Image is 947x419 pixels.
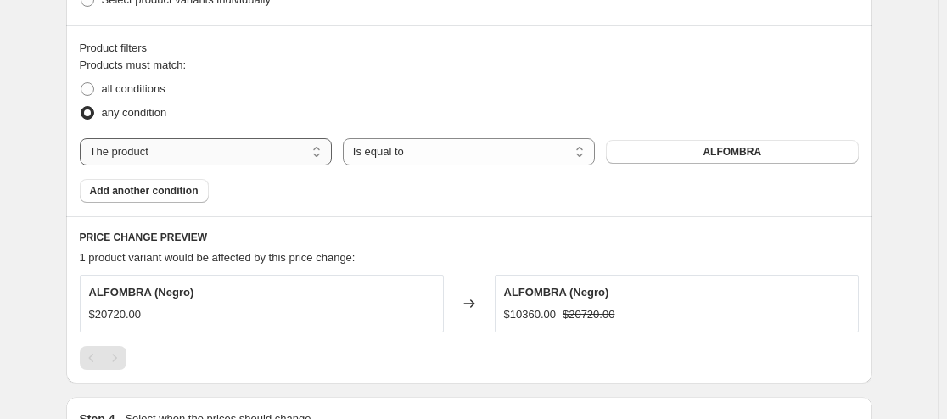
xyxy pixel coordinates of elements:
span: 1 product variant would be affected by this price change: [80,251,356,264]
span: ALFOMBRA (Negro) [89,286,194,299]
div: Product filters [80,40,859,57]
span: Products must match: [80,59,187,71]
div: $20720.00 [89,306,141,323]
span: Add another condition [90,184,199,198]
button: ALFOMBRA [606,140,858,164]
strike: $20720.00 [563,306,614,323]
div: $10360.00 [504,306,556,323]
button: Add another condition [80,179,209,203]
h6: PRICE CHANGE PREVIEW [80,231,859,244]
span: all conditions [102,82,165,95]
span: any condition [102,106,167,119]
span: ALFOMBRA [703,145,761,159]
span: ALFOMBRA (Negro) [504,286,609,299]
nav: Pagination [80,346,126,370]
